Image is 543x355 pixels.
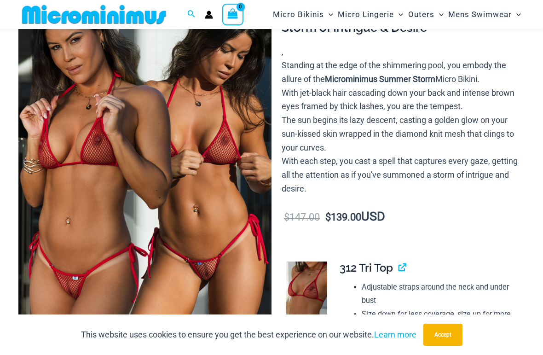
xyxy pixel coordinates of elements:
span: $ [325,211,331,223]
a: View Shopping Cart, empty [222,4,243,25]
bdi: 139.00 [325,211,361,223]
b: Microminimus Summer Storm [325,74,435,84]
span: Micro Lingerie [338,3,394,26]
span: Menu Toggle [512,3,521,26]
img: Summer Storm Red 312 Tri Top [286,262,327,323]
span: 312 Tri Top [340,261,393,274]
li: Adjustable straps around the neck and under bust [362,280,517,308]
span: $ [284,211,289,223]
span: Menu Toggle [434,3,444,26]
a: OutersMenu ToggleMenu Toggle [406,3,446,26]
bdi: 147.00 [284,211,320,223]
nav: Site Navigation [269,1,525,28]
a: Search icon link [187,9,196,20]
div: , [282,20,525,196]
a: Micro BikinisMenu ToggleMenu Toggle [271,3,335,26]
span: Micro Bikinis [273,3,324,26]
a: Learn more [374,330,416,339]
p: USD [282,210,525,224]
p: This website uses cookies to ensure you get the best experience on our website. [81,328,416,342]
li: Size down for less coverage, size up for more [362,308,517,321]
a: Micro LingerieMenu ToggleMenu Toggle [335,3,405,26]
span: Menu Toggle [324,3,333,26]
a: Account icon link [205,11,213,19]
img: MM SHOP LOGO FLAT [18,4,170,25]
button: Accept [423,324,462,346]
span: Outers [408,3,434,26]
span: Menu Toggle [394,3,403,26]
a: Mens SwimwearMenu ToggleMenu Toggle [446,3,523,26]
p: Standing at the edge of the shimmering pool, you embody the allure of the Micro Bikini. With jet-... [282,58,525,195]
span: Mens Swimwear [448,3,512,26]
